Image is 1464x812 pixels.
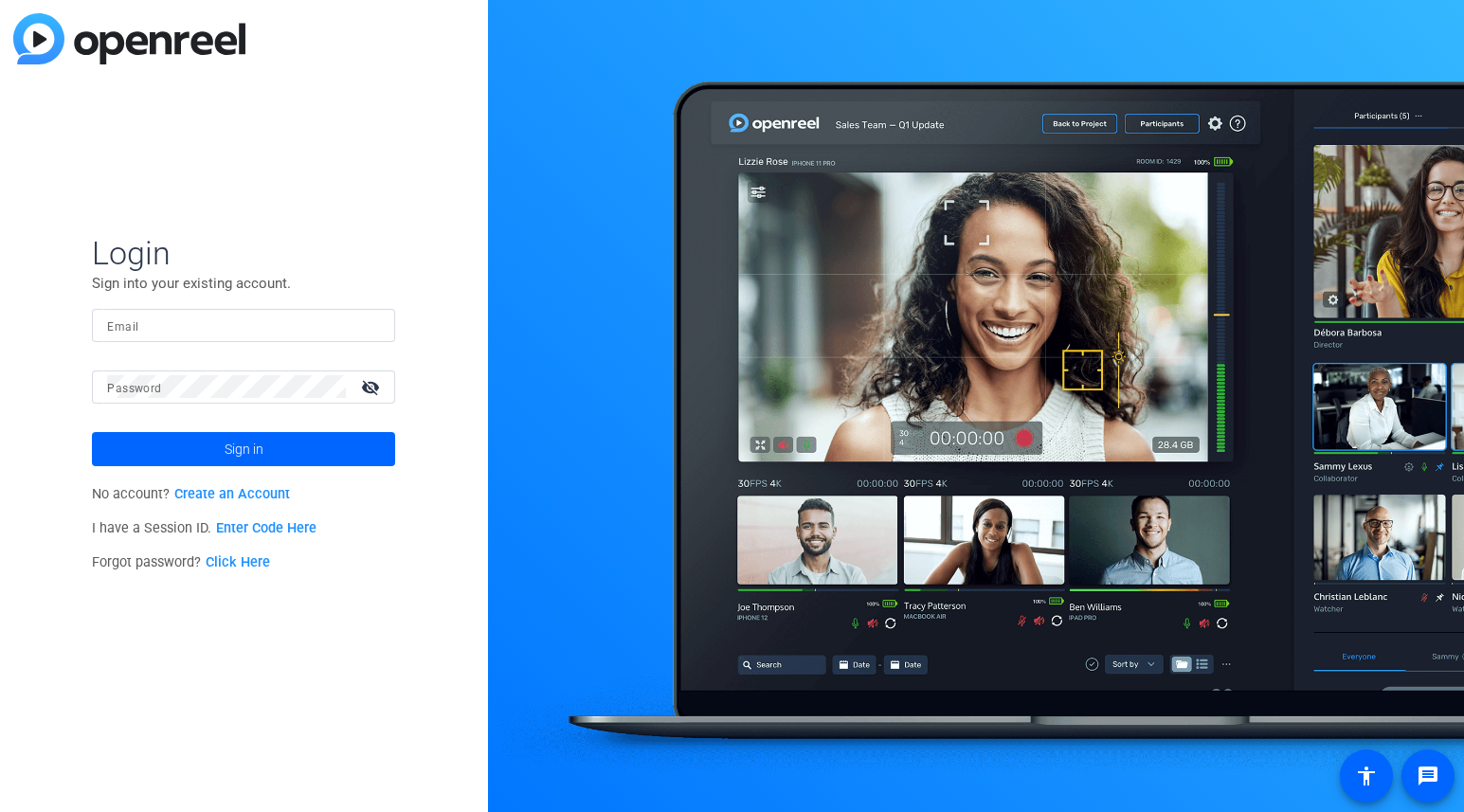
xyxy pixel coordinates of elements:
mat-icon: message [1417,765,1439,787]
span: No account? [92,486,290,502]
input: Enter Email Address [107,314,380,336]
mat-label: Password [107,382,161,395]
a: Create an Account [174,486,290,502]
mat-icon: accessibility [1355,765,1378,787]
mat-label: Email [107,320,138,334]
mat-icon: visibility_off [350,373,395,401]
span: Login [92,233,395,273]
span: Forgot password? [92,554,270,570]
button: Sign in [92,432,395,466]
span: Sign in [225,425,263,473]
img: blue-gradient.svg [13,13,245,64]
p: Sign into your existing account. [92,273,395,294]
a: Click Here [206,554,270,570]
span: I have a Session ID. [92,520,316,536]
a: Enter Code Here [216,520,316,536]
